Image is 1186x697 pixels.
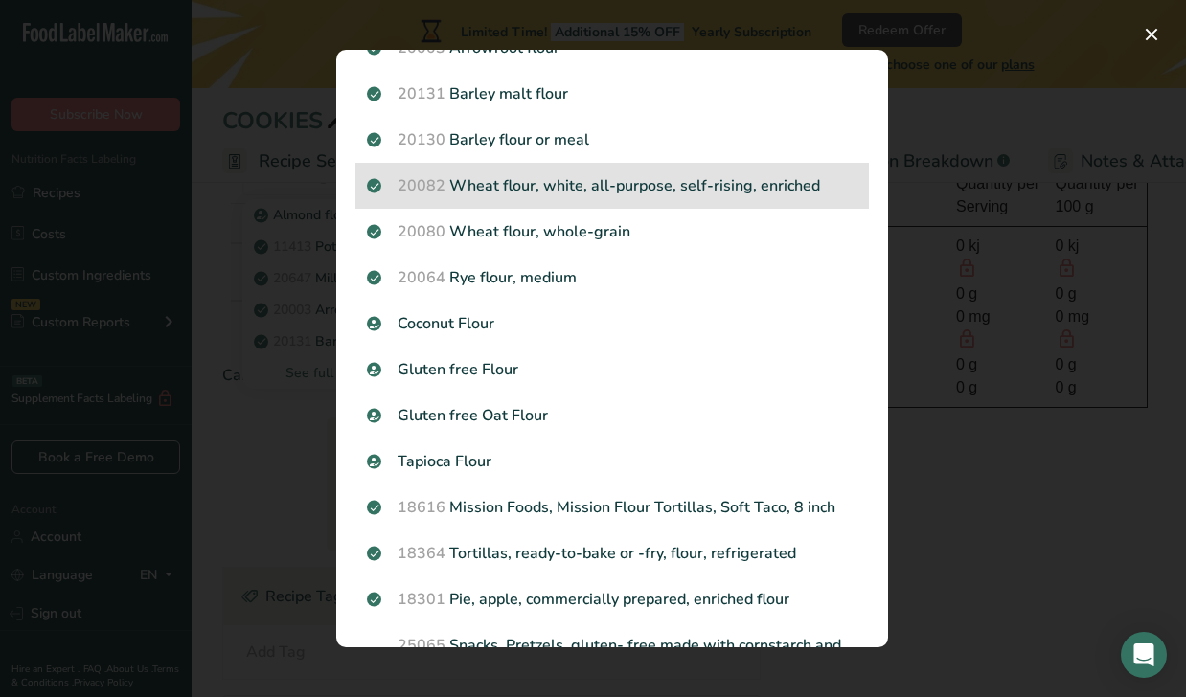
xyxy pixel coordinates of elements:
[398,129,445,150] span: 20130
[367,174,857,197] p: Wheat flour, white, all-purpose, self-rising, enriched
[367,496,857,519] p: Mission Foods, Mission Flour Tortillas, Soft Taco, 8 inch
[367,588,857,611] p: Pie, apple, commercially prepared, enriched flour
[367,404,857,427] p: Gluten free Oat Flour
[367,542,857,565] p: Tortillas, ready-to-bake or -fry, flour, refrigerated
[367,266,857,289] p: Rye flour, medium
[398,497,445,518] span: 18616
[367,220,857,243] p: Wheat flour, whole-grain
[367,82,857,105] p: Barley malt flour
[398,83,445,104] span: 20131
[398,543,445,564] span: 18364
[367,358,857,381] p: Gluten free Flour
[367,634,857,680] p: Snacks, Pretzels, gluten- free made with cornstarch and potato flour
[367,128,857,151] p: Barley flour or meal
[398,635,445,656] span: 25065
[1121,632,1167,678] div: Open Intercom Messenger
[398,175,445,196] span: 20082
[398,267,445,288] span: 20064
[367,450,857,473] p: Tapioca Flour
[398,221,445,242] span: 20080
[398,589,445,610] span: 18301
[367,312,857,335] p: Coconut Flour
